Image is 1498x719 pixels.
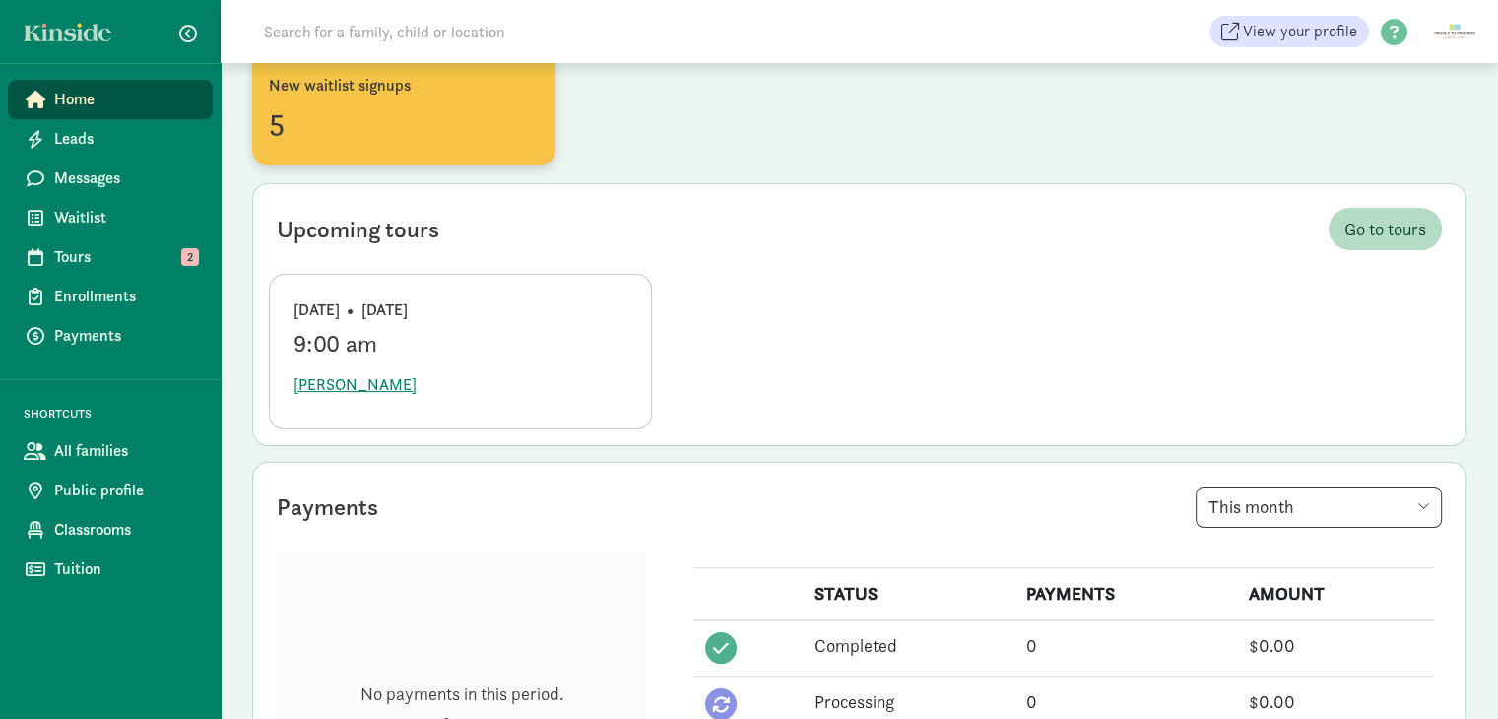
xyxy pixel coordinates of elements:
[1329,208,1442,250] a: Go to tours
[1025,632,1224,659] div: 0
[814,688,1002,715] div: Processing
[8,510,213,550] a: Classrooms
[1249,632,1422,659] div: $0.00
[8,471,213,510] a: Public profile
[1249,688,1422,715] div: $0.00
[8,277,213,316] a: Enrollments
[8,316,213,356] a: Payments
[54,206,197,229] span: Waitlist
[1243,20,1357,43] span: View your profile
[54,324,197,348] span: Payments
[8,198,213,237] a: Waitlist
[181,248,199,266] span: 2
[54,285,197,308] span: Enrollments
[54,245,197,269] span: Tours
[277,212,439,247] div: Upcoming tours
[316,683,607,706] p: No payments in this period.
[54,518,197,542] span: Classrooms
[293,365,417,405] button: [PERSON_NAME]
[252,8,555,167] a: New waitlist signups5
[8,431,213,471] a: All families
[8,119,213,159] a: Leads
[1344,216,1426,242] span: Go to tours
[277,490,378,525] div: Payments
[293,373,417,397] span: [PERSON_NAME]
[269,74,539,98] div: New waitlist signups
[8,80,213,119] a: Home
[269,101,539,149] div: 5
[8,237,213,277] a: Tours 2
[293,298,627,322] div: [DATE] • [DATE]
[1025,688,1224,715] div: 0
[814,632,1002,659] div: Completed
[54,557,197,581] span: Tuition
[54,166,197,190] span: Messages
[54,127,197,151] span: Leads
[1400,624,1498,719] iframe: Chat Widget
[293,330,627,358] div: 9:00 am
[54,439,197,463] span: All families
[8,550,213,589] a: Tuition
[8,159,213,198] a: Messages
[54,88,197,111] span: Home
[1209,16,1369,47] a: View your profile
[803,568,1013,621] th: STATUS
[1237,568,1434,621] th: AMOUNT
[1013,568,1236,621] th: PAYMENTS
[252,12,805,51] input: Search for a family, child or location
[54,479,197,502] span: Public profile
